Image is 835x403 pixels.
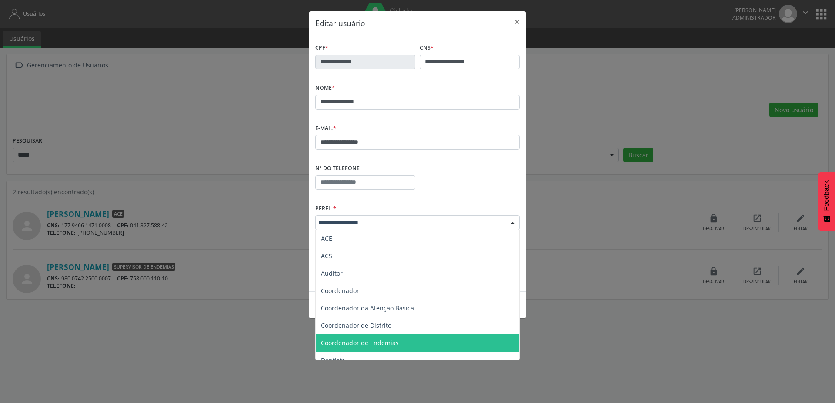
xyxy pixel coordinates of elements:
label: CPF [315,41,328,55]
label: Nome [315,81,335,95]
span: ACE [321,234,332,243]
span: ACS [321,252,332,260]
span: Feedback [823,180,831,211]
span: Coordenador de Distrito [321,321,391,330]
span: Dentista [321,356,345,364]
span: Coordenador da Atenção Básica [321,304,414,312]
label: Nº do Telefone [315,162,360,175]
span: Coordenador de Endemias [321,339,399,347]
button: Feedback - Mostrar pesquisa [818,172,835,231]
h5: Editar usuário [315,17,365,29]
label: CNS [420,41,434,55]
span: Auditor [321,269,343,277]
label: Perfil [315,202,336,215]
span: Coordenador [321,286,359,295]
label: E-mail [315,122,336,135]
button: Close [508,11,526,33]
